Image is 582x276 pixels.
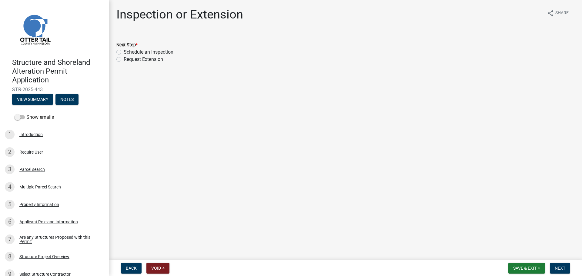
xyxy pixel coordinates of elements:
[19,254,69,259] div: Structure Project Overview
[124,48,173,56] label: Schedule an Inspection
[5,165,15,174] div: 3
[19,167,45,171] div: Parcel search
[12,94,53,105] button: View Summary
[508,263,545,274] button: Save & Exit
[12,6,58,52] img: Otter Tail County, Minnesota
[116,43,138,47] label: Next Step
[116,7,243,22] h1: Inspection or Extension
[19,202,59,207] div: Property Information
[5,217,15,227] div: 6
[19,132,43,137] div: Introduction
[12,58,104,84] h4: Structure and Shoreland Alteration Permit Application
[146,263,169,274] button: Void
[124,56,163,63] label: Request Extension
[151,266,161,271] span: Void
[5,252,15,261] div: 8
[542,7,574,19] button: shareShare
[55,98,79,102] wm-modal-confirm: Notes
[126,266,137,271] span: Back
[555,266,565,271] span: Next
[5,182,15,192] div: 4
[5,130,15,139] div: 1
[547,10,554,17] i: share
[555,10,569,17] span: Share
[19,235,99,244] div: Are any Structures Proposed with this Permit
[5,147,15,157] div: 2
[5,200,15,209] div: 5
[15,114,54,121] label: Show emails
[5,234,15,244] div: 7
[550,263,570,274] button: Next
[19,150,43,154] div: Require User
[55,94,79,105] button: Notes
[12,87,97,92] span: STR-2025-443
[12,98,53,102] wm-modal-confirm: Summary
[19,185,61,189] div: Multiple Parcel Search
[513,266,537,271] span: Save & Exit
[19,220,78,224] div: Applicant Role and Information
[121,263,142,274] button: Back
